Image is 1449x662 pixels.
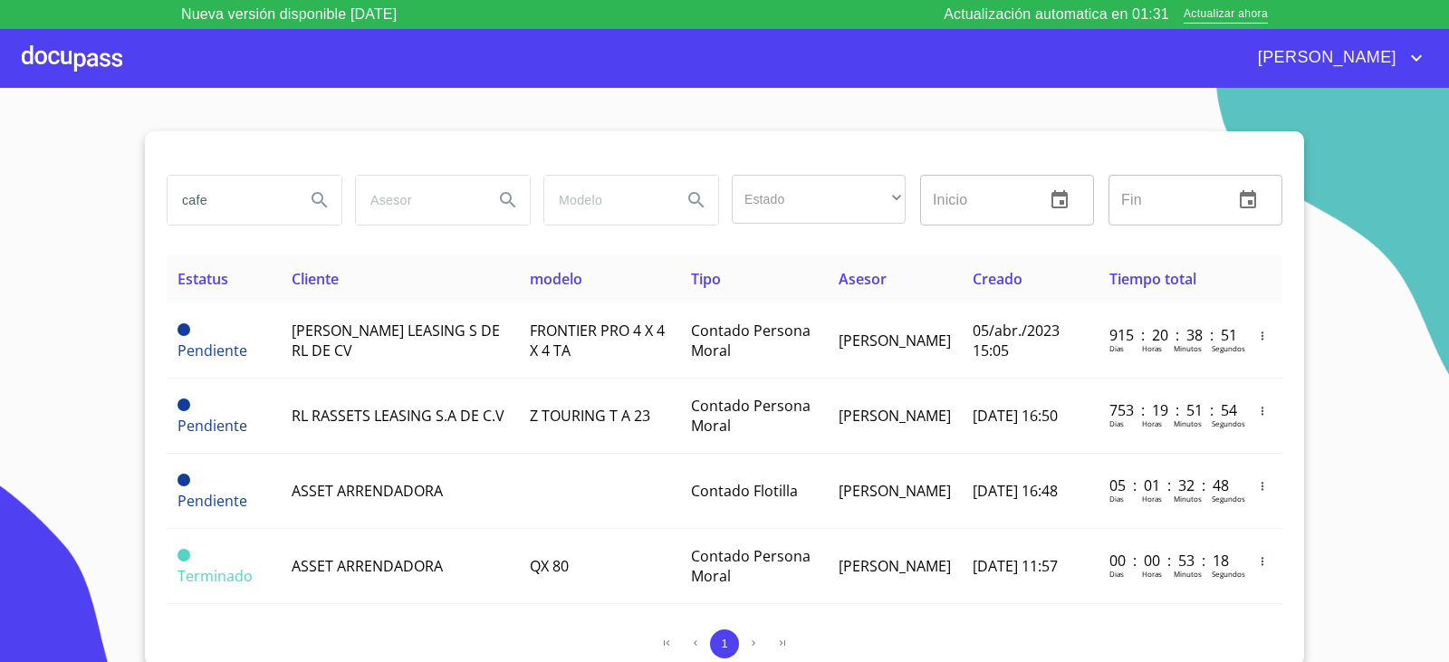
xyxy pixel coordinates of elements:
span: Contado Persona Moral [691,546,811,586]
span: FRONTIER PRO 4 X 4 X 4 TA [530,321,665,360]
p: Minutos [1174,343,1202,353]
span: Terminado [178,566,253,586]
p: Segundos [1212,343,1245,353]
span: [PERSON_NAME] [839,406,951,426]
p: Horas [1142,494,1162,504]
input: search [356,176,479,225]
div: ​ [732,175,906,224]
span: Asesor [839,269,887,289]
p: Nueva versión disponible [DATE] [181,4,397,25]
p: Segundos [1212,494,1245,504]
button: 1 [710,629,739,658]
p: 753 : 19 : 51 : 54 [1109,400,1232,420]
p: Actualización automatica en 01:31 [944,4,1169,25]
span: ASSET ARRENDADORA [292,481,443,501]
span: Contado Persona Moral [691,396,811,436]
p: 915 : 20 : 38 : 51 [1109,325,1232,345]
span: Actualizar ahora [1184,5,1268,24]
p: Minutos [1174,569,1202,579]
input: search [544,176,667,225]
p: Horas [1142,418,1162,428]
span: [PERSON_NAME] LEASING S DE RL DE CV [292,321,500,360]
span: Pendiente [178,416,247,436]
span: RL RASSETS LEASING S.A DE C.V [292,406,504,426]
span: Estatus [178,269,228,289]
p: Minutos [1174,494,1202,504]
span: [PERSON_NAME] [839,556,951,576]
span: 1 [721,637,727,650]
span: [PERSON_NAME] [839,481,951,501]
span: [PERSON_NAME] [839,331,951,350]
input: search [168,176,291,225]
span: Pendiente [178,323,190,336]
button: Search [675,178,718,222]
span: Tiempo total [1109,269,1196,289]
p: 00 : 00 : 53 : 18 [1109,551,1232,571]
button: account of current user [1244,43,1427,72]
span: modelo [530,269,582,289]
span: 05/abr./2023 15:05 [973,321,1060,360]
span: Pendiente [178,341,247,360]
span: [PERSON_NAME] [1244,43,1406,72]
p: Horas [1142,569,1162,579]
p: Minutos [1174,418,1202,428]
p: Dias [1109,569,1124,579]
span: [DATE] 16:50 [973,406,1058,426]
span: Creado [973,269,1022,289]
span: Tipo [691,269,721,289]
p: Dias [1109,494,1124,504]
span: Pendiente [178,474,190,486]
span: Cliente [292,269,339,289]
span: Contado Flotilla [691,481,798,501]
span: Z TOURING T A 23 [530,406,650,426]
span: [DATE] 16:48 [973,481,1058,501]
button: Search [298,178,341,222]
p: Segundos [1212,418,1245,428]
span: Pendiente [178,398,190,411]
p: 05 : 01 : 32 : 48 [1109,475,1232,495]
button: Search [486,178,530,222]
span: ASSET ARRENDADORA [292,556,443,576]
span: Terminado [178,549,190,561]
span: Pendiente [178,491,247,511]
p: Segundos [1212,569,1245,579]
p: Dias [1109,418,1124,428]
span: QX 80 [530,556,569,576]
p: Dias [1109,343,1124,353]
span: [DATE] 11:57 [973,556,1058,576]
span: Contado Persona Moral [691,321,811,360]
p: Horas [1142,343,1162,353]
